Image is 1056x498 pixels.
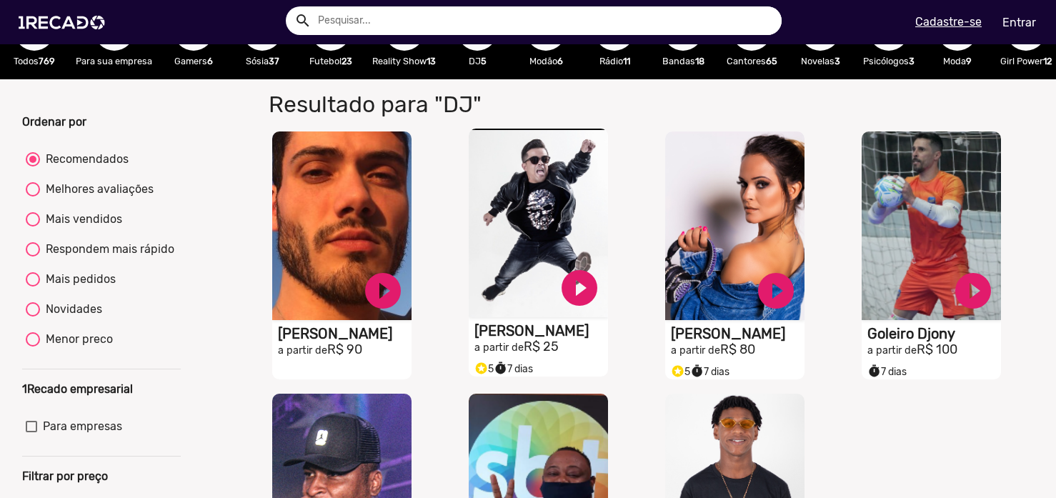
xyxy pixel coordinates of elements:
span: 7 dias [494,363,533,375]
h2: R$ 100 [867,342,1001,358]
span: 7 dias [867,366,907,378]
b: 1Recado empresarial [22,382,133,396]
p: Modão [519,54,573,68]
p: Rádio [587,54,642,68]
video: S1RECADO vídeos dedicados para fãs e empresas [665,131,805,320]
h1: Goleiro Djony [867,325,1001,342]
small: stars [671,364,684,378]
h1: [PERSON_NAME] [474,322,608,339]
b: 23 [342,56,352,66]
p: Gamers [166,54,221,68]
p: Psicólogos [862,54,916,68]
small: timer [494,362,507,375]
p: Moda [930,54,985,68]
b: 37 [269,56,279,66]
span: 5 [671,366,690,378]
b: 5 [481,56,487,66]
span: Para empresas [43,418,122,435]
b: 13 [427,56,436,66]
h1: [PERSON_NAME] [278,325,412,342]
b: 3 [835,56,840,66]
video: S1RECADO vídeos dedicados para fãs e empresas [272,131,412,320]
small: timer [690,364,704,378]
span: 7 dias [690,366,729,378]
b: 769 [39,56,55,66]
h1: [PERSON_NAME] [671,325,805,342]
button: Example home icon [289,7,314,32]
a: Entrar [993,10,1045,35]
video: S1RECADO vídeos dedicados para fãs e empresas [469,129,608,317]
b: 3 [909,56,915,66]
a: play_circle_filled [754,269,797,312]
h2: R$ 25 [474,339,608,355]
b: 18 [695,56,704,66]
b: Filtrar por preço [22,469,108,483]
b: 9 [966,56,972,66]
span: 5 [474,363,494,375]
div: Melhores avaliações [40,181,154,198]
p: Girl Power [999,54,1053,68]
mat-icon: Example home icon [294,12,312,29]
div: Menor preco [40,331,113,348]
h2: R$ 80 [671,342,805,358]
i: timer [690,361,704,378]
i: timer [494,358,507,375]
small: stars [474,362,488,375]
p: Todos [7,54,61,68]
p: Futebol [304,54,358,68]
video: S1RECADO vídeos dedicados para fãs e empresas [862,131,1001,320]
i: Selo super talento [671,361,684,378]
b: 12 [1043,56,1052,66]
b: 6 [557,56,563,66]
h1: Resultado para "DJ" [258,91,761,118]
p: DJ [450,54,504,68]
small: a partir de [867,344,917,357]
i: Selo super talento [474,358,488,375]
div: Novidades [40,301,102,318]
p: Novelas [793,54,847,68]
b: Ordenar por [22,115,86,129]
p: Sósia [235,54,289,68]
div: Mais vendidos [40,211,122,228]
a: play_circle_filled [558,267,601,309]
small: a partir de [278,344,327,357]
div: Recomendados [40,151,129,168]
u: Cadastre-se [915,15,982,29]
small: a partir de [671,344,720,357]
i: timer [867,361,881,378]
b: 11 [623,56,630,66]
b: 6 [207,56,213,66]
b: 65 [766,56,777,66]
p: Cantores [724,54,779,68]
p: Reality Show [372,54,436,68]
small: timer [867,364,881,378]
a: play_circle_filled [362,269,404,312]
p: Para sua empresa [76,54,152,68]
a: play_circle_filled [952,269,995,312]
p: Bandas [656,54,710,68]
small: a partir de [474,342,524,354]
h2: R$ 90 [278,342,412,358]
input: Pesquisar... [307,6,782,35]
div: Mais pedidos [40,271,116,288]
div: Respondem mais rápido [40,241,174,258]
